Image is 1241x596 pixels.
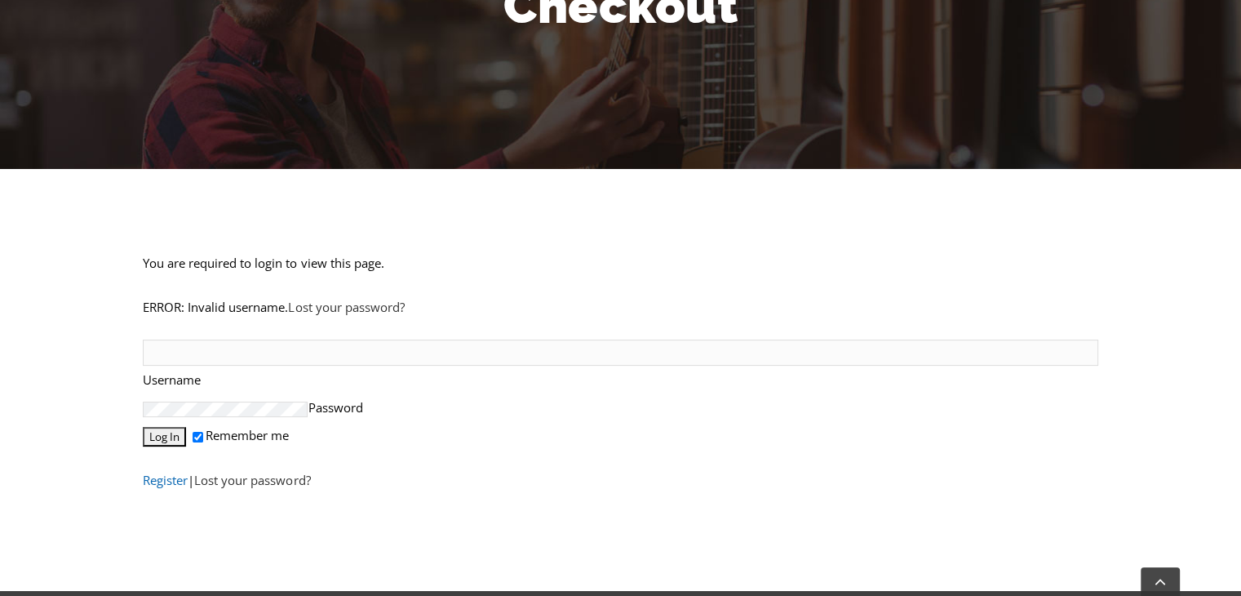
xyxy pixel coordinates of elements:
[143,340,1097,366] input: Username
[143,293,1097,321] p: ERROR: Invalid username.
[288,299,404,315] a: Lost your password?
[143,402,308,417] input: Password
[189,427,289,443] label: Remember me
[143,466,1097,494] p: |
[193,432,203,443] input: Remember me
[143,343,1097,388] label: Username
[143,249,1097,277] p: You are required to login to view this page.
[143,472,188,488] a: Register
[143,427,186,447] input: Log In
[143,399,362,416] label: Password
[194,472,310,488] a: Lost your password?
